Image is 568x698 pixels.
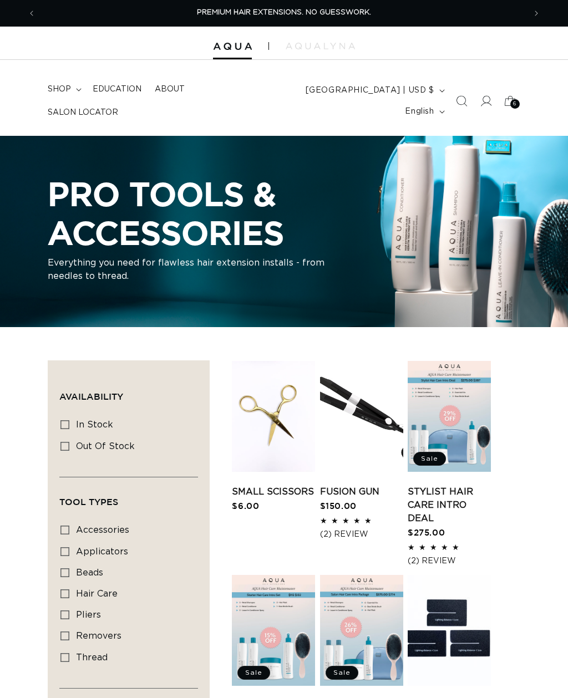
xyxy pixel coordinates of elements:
[76,610,101,619] span: pliers
[299,80,449,101] button: [GEOGRAPHIC_DATA] | USD $
[41,101,125,124] a: Salon Locator
[48,84,71,94] span: shop
[524,3,549,24] button: Next announcement
[76,442,135,451] span: Out of stock
[76,547,128,556] span: applicators
[48,256,325,283] p: Everything you need for flawless hair extension installs - from needles to thread.
[76,420,113,429] span: In stock
[76,631,121,640] span: removers
[48,108,118,118] span: Salon Locator
[59,372,198,412] summary: Availability (0 selected)
[76,568,103,577] span: beads
[59,391,123,401] span: Availability
[148,78,191,101] a: About
[232,485,315,498] a: Small Scissors
[86,78,148,101] a: Education
[197,9,371,16] span: PREMIUM HAIR EXTENSIONS. NO GUESSWORK.
[408,485,491,525] a: Stylist Hair Care Intro Deal
[76,589,118,598] span: hair care
[41,78,86,101] summary: shop
[19,3,44,24] button: Previous announcement
[93,84,141,94] span: Education
[59,477,198,517] summary: Tool Types (0 selected)
[513,99,516,109] span: 6
[286,43,355,49] img: aqualyna.com
[213,43,252,50] img: Aqua Hair Extensions
[449,89,474,113] summary: Search
[76,653,108,662] span: thread
[155,84,185,94] span: About
[76,526,129,534] span: accessories
[398,101,449,122] button: English
[306,85,434,96] span: [GEOGRAPHIC_DATA] | USD $
[320,485,403,498] a: Fusion Gun
[405,106,434,118] span: English
[59,497,118,507] span: Tool Types
[48,175,469,252] h2: PRO TOOLS & ACCESSORIES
